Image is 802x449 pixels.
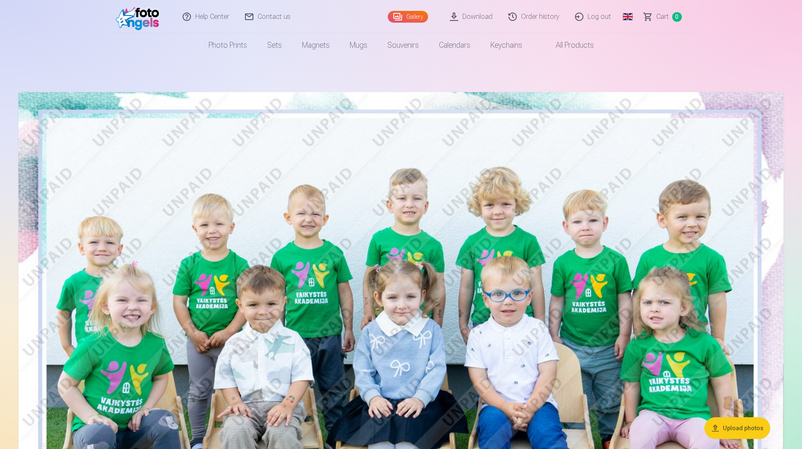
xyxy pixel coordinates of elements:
a: Keychains [480,33,532,57]
span: Сart [656,12,669,22]
a: Sets [257,33,292,57]
button: Upload photos [704,417,770,439]
img: /fa2 [116,3,164,30]
a: Photo prints [199,33,257,57]
span: 0 [672,12,682,22]
a: All products [532,33,604,57]
a: Calendars [429,33,480,57]
a: Mugs [340,33,377,57]
a: Magnets [292,33,340,57]
a: Souvenirs [377,33,429,57]
a: Gallery [388,11,428,23]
